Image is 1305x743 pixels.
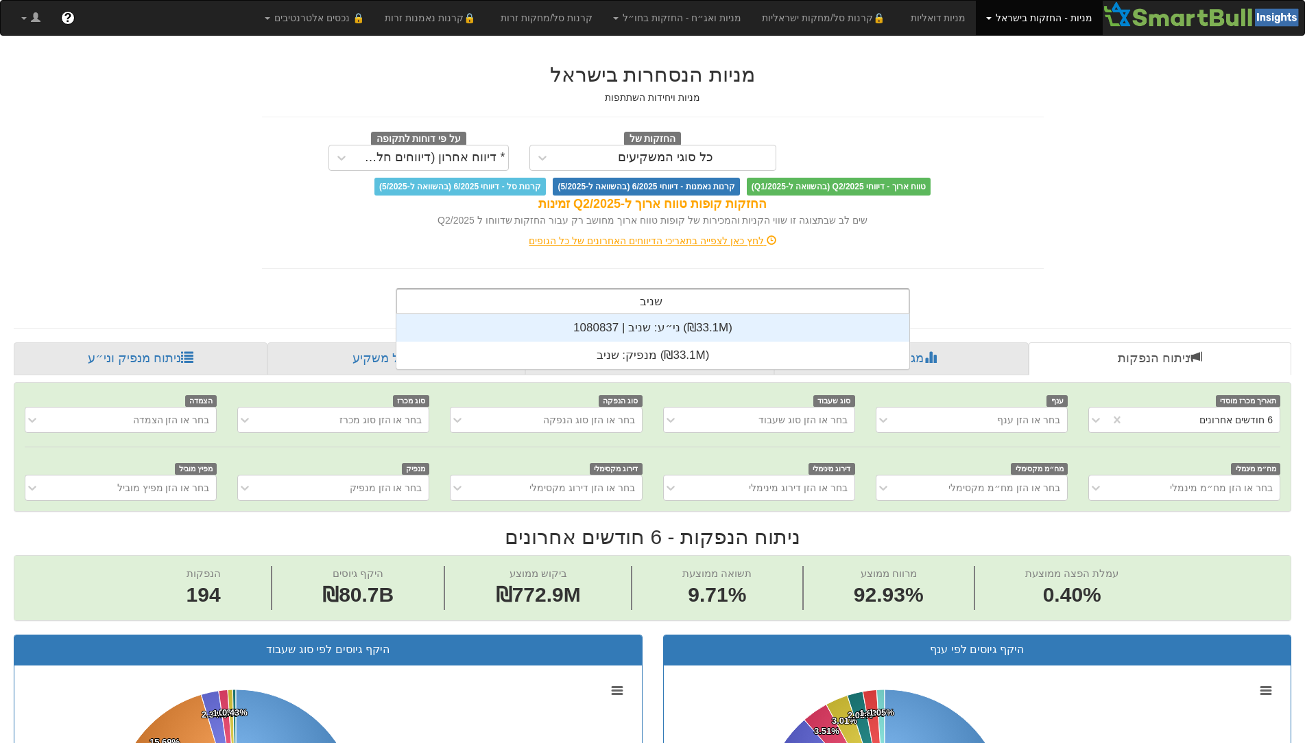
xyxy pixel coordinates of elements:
[1011,463,1068,475] span: מח״מ מקסימלי
[133,413,210,427] div: בחר או הזן הצמדה
[859,708,885,718] tspan: 1.83%
[333,567,383,579] span: היקף גיוסים
[1046,395,1068,407] span: ענף
[848,710,873,720] tspan: 2.08%
[117,481,210,495] div: בחר או הזן מפיץ מוביל
[213,708,238,718] tspan: 1.19%
[25,642,632,658] div: היקף גיוסים לפי סוג שעבוד
[553,178,739,196] span: קרנות נאמנות - דיווחי 6/2025 (בהשוואה ל-5/2025)
[496,583,581,606] span: ₪772.9M
[1029,342,1291,375] a: ניתוח הנפקות
[396,314,909,369] div: grid
[854,580,924,610] span: 92.93%
[14,342,267,375] a: ניתוח מנפיק וני״ע
[322,583,394,606] span: ₪80.7B
[262,93,1044,103] h5: מניות ויחידות השתתפות
[393,395,430,407] span: סוג מכרז
[590,463,643,475] span: דירוג מקסימלי
[1103,1,1304,28] img: Smartbull
[175,463,217,475] span: מפיץ מוביל
[1199,413,1273,427] div: 6 חודשים אחרונים
[187,567,221,579] span: הנפקות
[202,709,227,720] tspan: 2.34%
[374,1,491,35] a: 🔒קרנות נאמנות זרות
[402,463,430,475] span: מנפיק
[1025,580,1118,610] span: 0.40%
[396,342,909,369] div: מנפיק: ‏שניב ‎(₪33.1M)‎
[396,314,909,342] div: ני״ע: ‏שניב | 1080837 ‎(₪33.1M)‎
[674,642,1281,658] div: היקף גיוסים לפי ענף
[1231,463,1280,475] span: מח״מ מינמלי
[262,63,1044,86] h2: מניות הנסחרות בישראל
[374,178,546,196] span: קרנות סל - דיווחי 6/2025 (בהשוואה ל-5/2025)
[1216,395,1280,407] span: תאריך מכרז מוסדי
[861,567,917,579] span: מרווח ממוצע
[603,1,752,35] a: מניות ואג״ח - החזקות בחו״ל
[371,132,466,147] span: על פי דוחות לתקופה
[267,342,525,375] a: פרופיל משקיע
[682,580,752,610] span: 9.71%
[832,716,857,726] tspan: 3.01%
[339,413,422,427] div: בחר או הזן סוג מכרז
[187,580,221,610] span: 194
[682,567,752,579] span: תשואה ממוצעת
[51,1,85,35] a: ?
[618,151,713,165] div: כל סוגי המשקיעים
[814,726,839,736] tspan: 3.51%
[529,481,635,495] div: בחר או הזן דירוג מקסימלי
[749,481,848,495] div: בחר או הזן דירוג מינימלי
[1025,567,1118,579] span: עמלת הפצה ממוצעת
[599,395,643,407] span: סוג הנפקה
[350,481,422,495] div: בחר או הזן מנפיק
[64,11,71,25] span: ?
[543,413,635,427] div: בחר או הזן סוג הנפקה
[813,395,855,407] span: סוג שעבוד
[185,395,217,407] span: הצמדה
[262,213,1044,227] div: שים לב שבתצוגה זו שווי הקניות והמכירות של קופות טווח ארוך מחושב רק עבור החזקות שדווחו ל Q2/2025
[948,481,1060,495] div: בחר או הזן מח״מ מקסימלי
[869,707,894,718] tspan: 1.05%
[752,1,900,35] a: 🔒קרנות סל/מחקות ישראליות
[976,1,1102,35] a: מניות - החזקות בישראל
[254,1,374,35] a: 🔒 נכסים אלטרנטיבים
[758,413,848,427] div: בחר או הזן סוג שעבוד
[510,567,567,579] span: ביקוש ממוצע
[219,707,244,718] tspan: 0.65%
[262,196,1044,213] div: החזקות קופות טווח ארוך ל-Q2/2025 זמינות
[624,132,682,147] span: החזקות של
[252,234,1054,248] div: לחץ כאן לצפייה בתאריכי הדיווחים האחרונים של כל הגופים
[997,413,1060,427] div: בחר או הזן ענף
[900,1,977,35] a: מניות דואליות
[747,178,931,196] span: טווח ארוך - דיווחי Q2/2025 (בהשוואה ל-Q1/2025)
[357,151,505,165] div: * דיווח אחרון (דיווחים חלקיים)
[809,463,855,475] span: דירוג מינימלי
[14,526,1291,548] h2: ניתוח הנפקות - 6 חודשים אחרונים
[1170,481,1273,495] div: בחר או הזן מח״מ מינמלי
[490,1,603,35] a: קרנות סל/מחקות זרות
[222,707,248,718] tspan: 0.43%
